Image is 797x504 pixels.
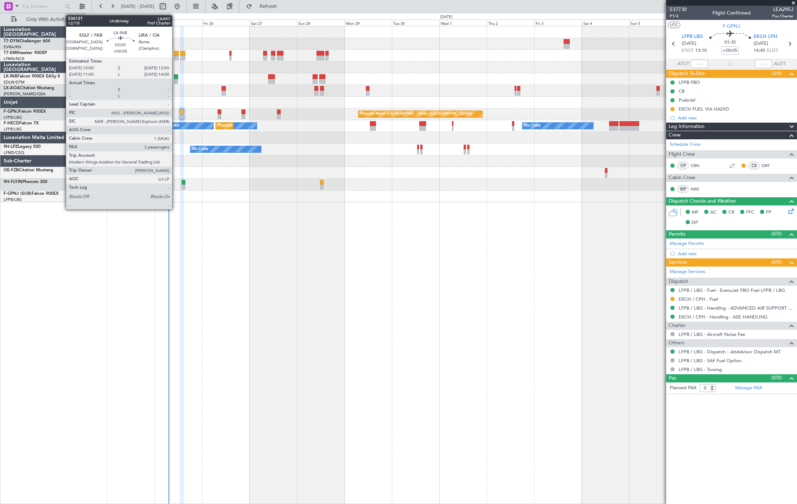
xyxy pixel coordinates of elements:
span: (3/4) [771,70,782,77]
span: [DATE] [682,40,696,47]
div: Add new [678,251,793,257]
span: ATOT [678,60,689,68]
a: T7-EMIHawker 900XP [4,51,47,55]
a: Manage Services [670,268,705,275]
span: FP [766,209,771,216]
a: LFPB / LBG - Towing [679,366,722,372]
span: [DATE] [754,40,768,47]
span: 01:35 [724,39,736,46]
span: Charter [669,322,686,330]
a: LFPB / LBG - Handling - ADVANCED AIR SUPPORT LFPB [679,305,793,311]
a: 9H-FLYINPhenom 300 [4,180,47,184]
div: ISP [677,185,689,193]
span: F-GPNJ (SUB) [4,192,32,196]
span: Dispatch Checks and Weather [669,197,736,205]
a: LFPB/LBG [4,115,22,120]
div: No Crew [524,120,541,131]
button: UTC [668,22,680,28]
span: LEA295J [772,6,793,13]
span: Pax [669,374,676,382]
input: --:-- [691,60,708,68]
span: F-GPNJ [723,22,740,30]
span: (0/0) [771,374,782,381]
a: LFPB / LBG - Dispatch - JetAdvisor Dispatch MT [679,349,781,355]
span: Dispatch To-Dos [669,70,705,78]
a: EVRA/RIX [4,44,21,50]
div: Sat 4 [582,20,629,26]
a: EKCH / CPH - Fuel [679,296,718,302]
span: Pos Charter [772,13,793,19]
a: LFPB/LBG [4,197,22,202]
div: Add new [678,115,793,121]
label: Planned PAX [670,385,696,392]
span: Others [669,339,684,347]
a: LFMN/NCE [4,56,25,61]
div: No Crew [163,120,180,131]
span: OE-FZB [4,168,19,172]
a: F-HECDFalcon 7X [4,121,39,125]
span: 14:45 [754,47,765,54]
a: EKCH / CPH - Handling - ASE HANDLING [679,314,767,320]
a: LX-AOACitation Mustang [4,86,54,90]
a: F-GPNJFalcon 900EX [4,109,46,114]
div: Prebrief [679,97,695,103]
span: 537730 [670,6,687,13]
div: [DATE] [440,14,452,20]
span: Refresh [254,4,283,9]
span: Dispatch [669,278,688,286]
button: Refresh [243,1,286,12]
a: CRN [691,162,707,169]
div: Mon 29 [345,20,392,26]
span: CR [728,209,734,216]
span: 13:10 [695,47,707,54]
span: F-HECD [4,121,19,125]
div: No Crew [99,109,116,119]
span: FFC [746,209,754,216]
span: LFPB LBG [682,33,703,41]
span: MF [692,209,698,216]
span: DP [692,219,698,226]
span: Only With Activity [18,17,75,22]
span: P1/4 [670,13,687,19]
div: Wed 24 [107,20,154,26]
span: Leg Information [669,123,705,131]
div: Planned Maint [GEOGRAPHIC_DATA] ([GEOGRAPHIC_DATA]) [218,120,330,131]
button: Only With Activity [8,14,77,25]
span: Permits [669,230,685,238]
div: Thu 2 [487,20,534,26]
div: Fri 26 [202,20,249,26]
a: Manage PAX [735,385,762,392]
span: Services [669,258,687,267]
span: 9H-LPZ [4,145,18,149]
div: CB [679,88,685,94]
a: [PERSON_NAME]/QSA [4,91,46,97]
div: Sun 28 [297,20,344,26]
div: Wed 1 [439,20,487,26]
span: Flight Crew [669,150,695,159]
div: Fri 3 [534,20,581,26]
div: Planned Maint [GEOGRAPHIC_DATA] ([GEOGRAPHIC_DATA]) [145,74,257,84]
div: CS [748,162,760,170]
div: CP [677,162,689,170]
div: Sat 27 [250,20,297,26]
div: Flight Confirmed [712,10,751,17]
a: Manage Permits [670,240,704,247]
div: Sun 5 [629,20,676,26]
span: ALDT [774,60,786,68]
span: EKCH CPH [754,33,777,41]
a: 9H-LPZLegacy 500 [4,145,41,149]
input: Trip Number [22,1,63,12]
a: Schedule Crew [670,141,701,148]
div: [DATE] [86,14,99,20]
span: [DATE] - [DATE] [121,3,154,10]
div: No Crew [192,144,208,155]
span: ETOT [682,47,694,54]
div: LFPB FBO [679,79,700,85]
a: NRS [691,186,707,192]
span: F-GPNJ [4,109,19,114]
a: DRT [762,162,778,169]
a: F-GPNJ (SUB)Falcon 900EX [4,192,59,196]
a: LFPB / LBG - Fuel - ExecuJet FBO Fuel LFPB / LBG [679,287,785,293]
a: LFPB / LBG - SAF Fuel Option [679,358,742,364]
a: LFPB / LBG - Aircraft Noise Fee [679,331,745,337]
